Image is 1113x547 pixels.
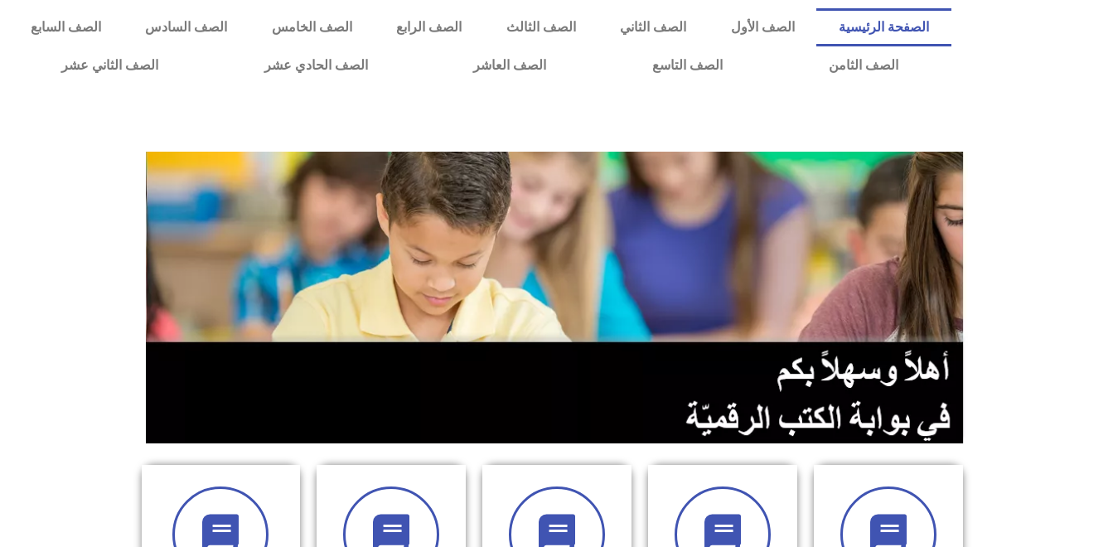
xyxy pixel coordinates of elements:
[599,46,776,85] a: الصف التاسع
[776,46,951,85] a: الصف الثامن
[709,8,816,46] a: الصف الأول
[374,8,483,46] a: الصف الرابع
[249,8,374,46] a: الصف الخامس
[8,46,211,85] a: الصف الثاني عشر
[123,8,249,46] a: الصف السادس
[420,46,599,85] a: الصف العاشر
[598,8,708,46] a: الصف الثاني
[816,8,951,46] a: الصفحة الرئيسية
[211,46,421,85] a: الصف الحادي عشر
[8,8,123,46] a: الصف السابع
[484,8,598,46] a: الصف الثالث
